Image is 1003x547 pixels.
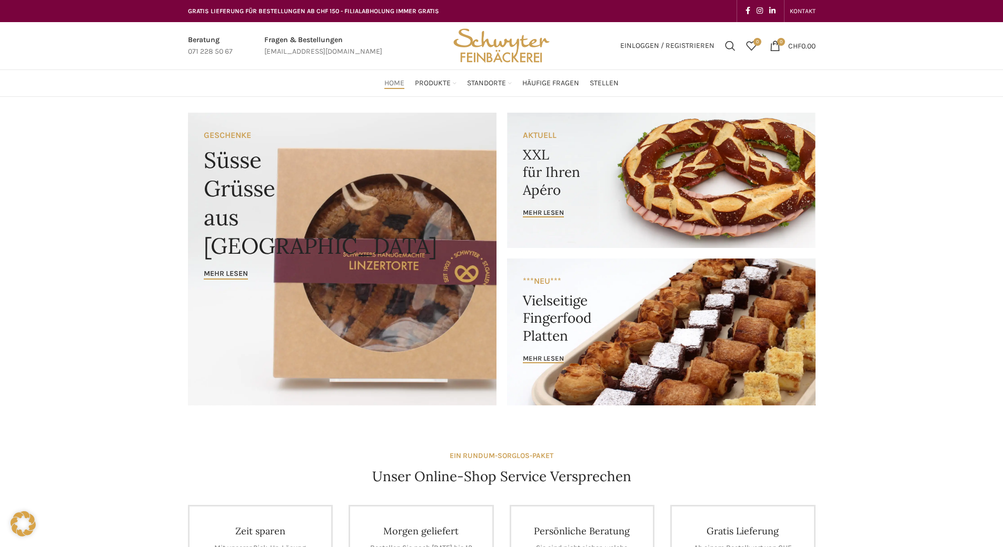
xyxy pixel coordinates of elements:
[527,525,638,537] h4: Persönliche Beratung
[384,73,404,94] a: Home
[590,73,619,94] a: Stellen
[777,38,785,46] span: 0
[790,1,816,22] a: KONTAKT
[188,7,439,15] span: GRATIS LIEFERUNG FÜR BESTELLUNGEN AB CHF 150 - FILIALABHOLUNG IMMER GRATIS
[522,73,579,94] a: Häufige Fragen
[615,35,720,56] a: Einloggen / Registrieren
[507,113,816,248] a: Banner link
[467,73,512,94] a: Standorte
[205,525,316,537] h4: Zeit sparen
[590,78,619,88] span: Stellen
[450,41,553,49] a: Site logo
[788,41,801,50] span: CHF
[415,73,456,94] a: Produkte
[450,22,553,69] img: Bäckerei Schwyter
[372,467,631,486] h4: Unser Online-Shop Service Versprechen
[688,525,798,537] h4: Gratis Lieferung
[467,78,506,88] span: Standorte
[753,4,766,18] a: Instagram social link
[766,4,779,18] a: Linkedin social link
[507,258,816,405] a: Banner link
[788,41,816,50] bdi: 0.00
[450,451,553,460] strong: EIN RUNDUM-SORGLOS-PAKET
[415,78,451,88] span: Produkte
[183,73,821,94] div: Main navigation
[742,4,753,18] a: Facebook social link
[366,525,476,537] h4: Morgen geliefert
[741,35,762,56] a: 0
[764,35,821,56] a: 0 CHF0.00
[188,34,233,58] a: Infobox link
[790,7,816,15] span: KONTAKT
[522,78,579,88] span: Häufige Fragen
[741,35,762,56] div: Meine Wunschliste
[784,1,821,22] div: Secondary navigation
[620,42,714,49] span: Einloggen / Registrieren
[753,38,761,46] span: 0
[264,34,382,58] a: Infobox link
[720,35,741,56] a: Suchen
[188,113,496,405] a: Banner link
[384,78,404,88] span: Home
